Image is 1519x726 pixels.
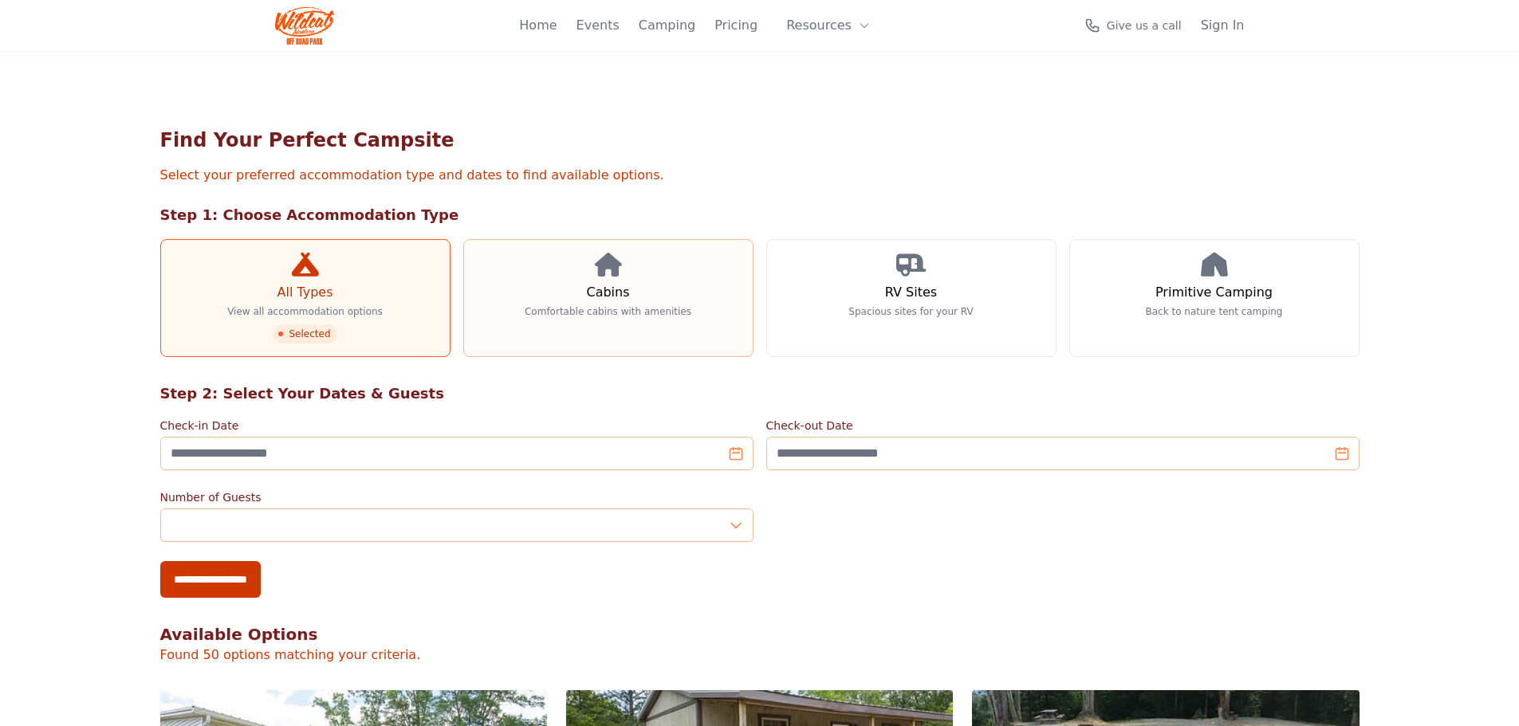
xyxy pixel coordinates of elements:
[525,305,691,318] p: Comfortable cabins with amenities
[1107,18,1182,33] span: Give us a call
[160,128,1360,153] h1: Find Your Perfect Campsite
[160,239,451,357] a: All Types View all accommodation options Selected
[227,305,383,318] p: View all accommodation options
[577,16,620,35] a: Events
[1069,239,1360,357] a: Primitive Camping Back to nature tent camping
[586,283,629,302] h3: Cabins
[275,6,335,45] img: Wildcat Logo
[160,623,1360,646] h2: Available Options
[160,489,754,505] label: Number of Guests
[1084,18,1182,33] a: Give us a call
[885,283,937,302] h3: RV Sites
[277,283,333,302] h3: All Types
[160,166,1360,185] p: Select your preferred accommodation type and dates to find available options.
[160,418,754,434] label: Check-in Date
[160,204,1360,226] h2: Step 1: Choose Accommodation Type
[848,305,973,318] p: Spacious sites for your RV
[766,418,1360,434] label: Check-out Date
[766,239,1057,357] a: RV Sites Spacious sites for your RV
[777,10,880,41] button: Resources
[639,16,695,35] a: Camping
[1146,305,1283,318] p: Back to nature tent camping
[519,16,557,35] a: Home
[463,239,754,357] a: Cabins Comfortable cabins with amenities
[160,646,1360,665] p: Found 50 options matching your criteria.
[160,383,1360,405] h2: Step 2: Select Your Dates & Guests
[1155,283,1273,302] h3: Primitive Camping
[1201,16,1245,35] a: Sign In
[714,16,758,35] a: Pricing
[273,324,336,343] span: Selected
